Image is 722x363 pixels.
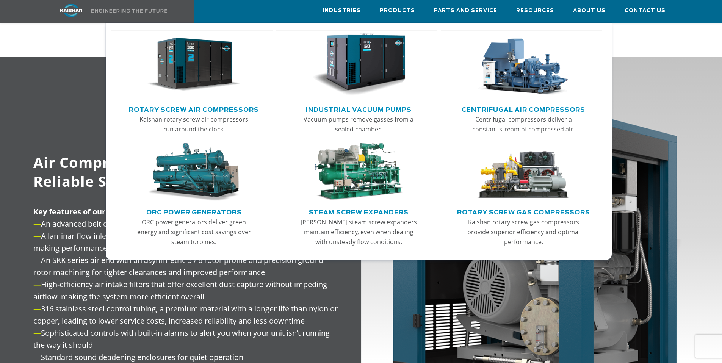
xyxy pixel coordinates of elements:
[33,255,41,265] span: —
[309,206,409,217] a: Steam Screw Expanders
[516,0,554,21] a: Resources
[477,143,570,201] img: thumb-Rotary-Screw-Gas-Compressors
[299,217,418,247] p: [PERSON_NAME] steam screw expanders maintain efficiency, even when dealing with unsteady flow con...
[323,6,361,15] span: Industries
[516,6,554,15] span: Resources
[129,103,259,114] a: Rotary Screw Air Compressors
[299,114,418,134] p: Vacuum pumps remove gasses from a sealed chamber.
[33,328,41,338] span: —
[33,207,182,217] span: Key features of our KRSB series include:
[457,206,590,217] a: Rotary Screw Gas Compressors
[33,219,41,229] span: —
[625,6,666,15] span: Contact Us
[464,217,583,247] p: Kaishan rotary screw gas compressors provide superior efficiency and optimal performance.
[434,6,497,15] span: Parts and Service
[33,304,41,314] span: —
[91,9,167,13] img: Engineering the future
[380,6,415,15] span: Products
[135,114,253,134] p: Kaishan rotary screw air compressors run around the clock.
[573,0,606,21] a: About Us
[380,0,415,21] a: Products
[135,217,253,247] p: ORC power generators deliver green energy and significant cost savings over steam turbines.
[146,206,242,217] a: ORC Power Generators
[33,231,41,241] span: —
[323,0,361,21] a: Industries
[464,114,583,134] p: Centrifugal compressors deliver a constant stream of compressed air.
[312,33,405,96] img: thumb-Industrial-Vacuum-Pumps
[625,0,666,21] a: Contact Us
[462,103,585,114] a: Centrifugal Air Compressors
[147,143,240,201] img: thumb-ORC-Power-Generators
[306,103,412,114] a: Industrial Vacuum Pumps
[312,143,405,201] img: thumb-Steam-Screw-Expanders
[147,33,240,96] img: thumb-Rotary-Screw-Air-Compressors
[573,6,606,15] span: About Us
[33,352,41,362] span: —
[434,0,497,21] a: Parts and Service
[33,152,326,191] span: Air Compression to Ensure Reliable System Operation
[477,33,570,96] img: thumb-Centrifugal-Air-Compressors
[43,4,100,17] img: kaishan logo
[33,279,41,289] span: —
